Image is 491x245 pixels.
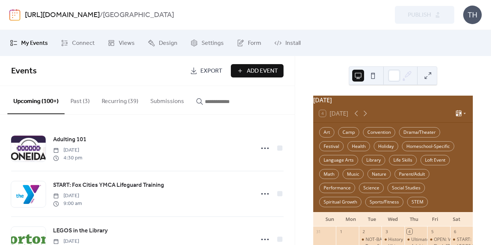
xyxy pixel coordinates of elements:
[361,212,383,227] div: Tue
[395,169,429,179] div: Parent/Adult
[427,236,450,243] div: OPEN: VHS Resource Library
[53,200,82,208] span: 9:00 am
[407,197,428,207] div: STEM
[425,212,446,227] div: Fri
[200,67,222,76] span: Export
[72,39,95,48] span: Connect
[365,197,403,207] div: Sports/Fitness
[319,141,344,152] div: Festival
[387,183,425,193] div: Social Studies
[53,154,82,162] span: 4:30 pm
[96,86,144,113] button: Recurring (39)
[403,212,425,227] div: Thu
[319,197,361,207] div: Spiritual Growth
[405,236,427,243] div: Ultimate Fusion Athletics: Family Open Gym
[338,127,359,138] div: Camp
[359,236,382,243] div: NOT-BACK-TO-SCHOOL HOMESCHOOL-FAMILY MOVIE EVENT
[362,155,385,165] div: Library
[319,155,358,165] div: Language Arts
[420,155,450,165] div: Loft Event
[53,226,108,236] a: LEGOS in the Library
[269,33,306,53] a: Install
[231,64,284,77] button: Add Event
[202,39,224,48] span: Settings
[53,135,86,144] span: Adulting 101
[340,212,361,227] div: Mon
[319,183,355,193] div: Performance
[53,135,86,145] a: Adulting 101
[389,155,417,165] div: Life Skills
[7,86,65,114] button: Upcoming (100+)
[25,8,100,22] a: [URL][DOMAIN_NAME]
[100,8,103,22] b: /
[11,63,37,79] span: Events
[382,212,403,227] div: Wed
[159,39,177,48] span: Design
[313,96,473,105] div: [DATE]
[103,8,174,22] b: [GEOGRAPHIC_DATA]
[53,181,164,190] a: START: Fox Cities YMCA Lifeguard Training
[142,33,183,53] a: Design
[338,229,344,234] div: 1
[144,86,190,113] button: Submissions
[65,86,96,113] button: Past (3)
[55,33,100,53] a: Connect
[388,236,480,243] div: History Museum at the Castle: Home [DATE]
[399,127,440,138] div: Drama/Theater
[407,229,412,234] div: 4
[446,212,467,227] div: Sat
[247,67,278,76] span: Add Event
[319,127,334,138] div: Art
[361,229,367,234] div: 2
[319,169,339,179] div: Math
[429,229,435,234] div: 5
[184,64,228,77] a: Export
[119,39,135,48] span: Views
[319,212,340,227] div: Sun
[367,169,391,179] div: Nature
[53,226,108,235] span: LEGOS in the Library
[315,229,321,234] div: 31
[9,9,20,21] img: logo
[450,236,473,243] div: START: Fox Cities YMCA Lifeguard Training
[382,236,404,243] div: History Museum at the Castle: Home School Day
[285,39,301,48] span: Install
[363,127,395,138] div: Convention
[359,183,384,193] div: Science
[452,229,458,234] div: 6
[343,169,364,179] div: Music
[53,146,82,154] span: [DATE]
[384,229,389,234] div: 3
[374,141,398,152] div: Holiday
[21,39,48,48] span: My Events
[402,141,454,152] div: Homeschool-Specific
[102,33,140,53] a: Views
[248,39,261,48] span: Form
[185,33,229,53] a: Settings
[347,141,370,152] div: Health
[463,6,482,24] div: TH
[53,192,82,200] span: [DATE]
[4,33,53,53] a: My Events
[231,33,267,53] a: Form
